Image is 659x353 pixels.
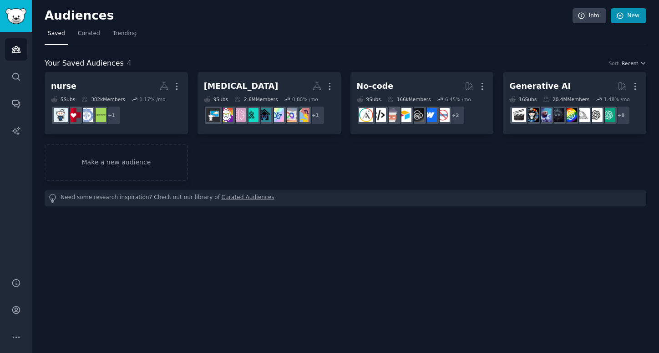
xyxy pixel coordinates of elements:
div: 20.4M Members [543,96,589,102]
div: 9 Sub s [357,96,381,102]
span: 4 [127,59,132,67]
a: Curated Audiences [222,194,274,203]
a: New [611,8,646,24]
img: ADHD [206,108,220,122]
a: Make a new audience [45,144,188,181]
div: nurse [51,81,76,92]
img: adhd_anxiety [244,108,259,122]
div: 16 Sub s [509,96,537,102]
a: nurse5Subs382kMembers1.17% /mo+1newgradnursenursepractitionerStudentNurseNurse [45,72,188,134]
img: StudentNurse [66,108,81,122]
span: Your Saved Audiences [45,58,124,69]
img: weirddalle [550,108,564,122]
a: Trending [110,26,140,45]
div: Sort [609,60,619,67]
button: Recent [622,60,646,67]
div: + 1 [306,106,325,125]
a: [MEDICAL_DATA]9Subs2.6MMembers0.80% /mo+1AdhdRelationshipsneurodiversityAutisticWithADHDADHDparen... [198,72,341,134]
span: Recent [622,60,638,67]
a: Info [573,8,606,24]
img: ADHDers [219,108,233,122]
img: ADHDparenting [257,108,271,122]
div: 5 Sub s [51,96,75,102]
div: [MEDICAL_DATA] [204,81,279,92]
img: StableDiffusion [537,108,552,122]
div: 166k Members [387,96,431,102]
a: No-code9Subs166kMembers6.45% /mo+2nocodewebflowNoCodeSaaSAirtablenocodelowcodeNoCodeMovementAdalo [350,72,494,134]
img: Nurse [54,108,68,122]
div: No-code [357,81,394,92]
div: 382k Members [81,96,125,102]
a: Generative AI16Subs20.4MMembers1.48% /mo+8ChatGPTOpenAImidjourneyGPT3weirddalleStableDiffusionaiA... [503,72,646,134]
img: webflow [423,108,437,122]
div: + 2 [446,106,465,125]
img: GPT3 [563,108,577,122]
img: nursepractitioner [79,108,93,122]
img: NoCodeMovement [372,108,386,122]
div: Generative AI [509,81,571,92]
div: 0.80 % /mo [292,96,318,102]
span: Curated [78,30,100,38]
img: aiArt [525,108,539,122]
h2: Audiences [45,9,573,23]
span: Saved [48,30,65,38]
img: nocodelowcode [385,108,399,122]
a: Curated [75,26,103,45]
a: Saved [45,26,68,45]
img: NoCodeSaaS [410,108,424,122]
img: nocode [436,108,450,122]
span: Trending [113,30,137,38]
img: Airtable [397,108,411,122]
div: 1.17 % /mo [139,96,165,102]
div: + 8 [611,106,630,125]
img: newgradnurse [92,108,106,122]
img: ADHD_partners [232,108,246,122]
img: ChatGPT [601,108,615,122]
img: neurodiversity [283,108,297,122]
img: aivideo [512,108,526,122]
div: 9 Sub s [204,96,228,102]
div: 1.48 % /mo [604,96,630,102]
div: 6.45 % /mo [445,96,471,102]
img: Adalo [359,108,373,122]
div: + 1 [102,106,121,125]
div: Need some research inspiration? Check out our library of [45,190,646,206]
div: 2.6M Members [234,96,278,102]
img: AdhdRelationships [295,108,309,122]
img: GummySearch logo [5,8,26,24]
img: midjourney [576,108,590,122]
img: OpenAI [588,108,603,122]
img: AutisticWithADHD [270,108,284,122]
